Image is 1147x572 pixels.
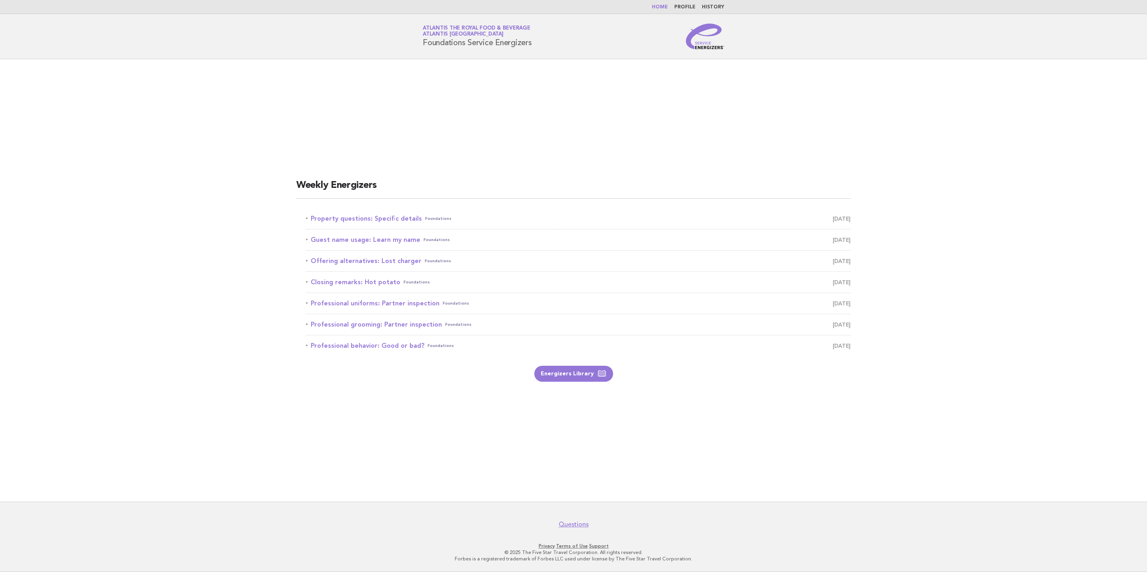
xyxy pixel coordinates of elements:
[559,520,589,528] a: Questions
[589,543,609,549] a: Support
[423,26,532,47] h1: Foundations Service Energizers
[424,234,450,245] span: Foundations
[306,340,851,351] a: Professional behavior: Good or bad?Foundations [DATE]
[425,213,452,224] span: Foundations
[652,5,668,10] a: Home
[428,340,454,351] span: Foundations
[833,234,851,245] span: [DATE]
[329,556,818,562] p: Forbes is a registered trademark of Forbes LLC used under license by The Five Star Travel Corpora...
[833,340,851,351] span: [DATE]
[306,319,851,330] a: Professional grooming: Partner inspectionFoundations [DATE]
[329,543,818,549] p: · ·
[306,234,851,245] a: Guest name usage: Learn my nameFoundations [DATE]
[539,543,555,549] a: Privacy
[425,255,451,267] span: Foundations
[686,24,724,49] img: Service Energizers
[404,277,430,288] span: Foundations
[306,255,851,267] a: Offering alternatives: Lost chargerFoundations [DATE]
[534,366,613,382] a: Energizers Library
[833,298,851,309] span: [DATE]
[296,179,851,199] h2: Weekly Energizers
[443,298,469,309] span: Foundations
[833,319,851,330] span: [DATE]
[833,277,851,288] span: [DATE]
[306,298,851,309] a: Professional uniforms: Partner inspectionFoundations [DATE]
[423,26,530,37] a: Atlantis the Royal Food & BeverageAtlantis [GEOGRAPHIC_DATA]
[445,319,472,330] span: Foundations
[423,32,504,37] span: Atlantis [GEOGRAPHIC_DATA]
[702,5,724,10] a: History
[306,213,851,224] a: Property questions: Specific detailsFoundations [DATE]
[329,549,818,556] p: © 2025 The Five Star Travel Corporation. All rights reserved.
[306,277,851,288] a: Closing remarks: Hot potatoFoundations [DATE]
[833,255,851,267] span: [DATE]
[556,543,588,549] a: Terms of Use
[674,5,695,10] a: Profile
[833,213,851,224] span: [DATE]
